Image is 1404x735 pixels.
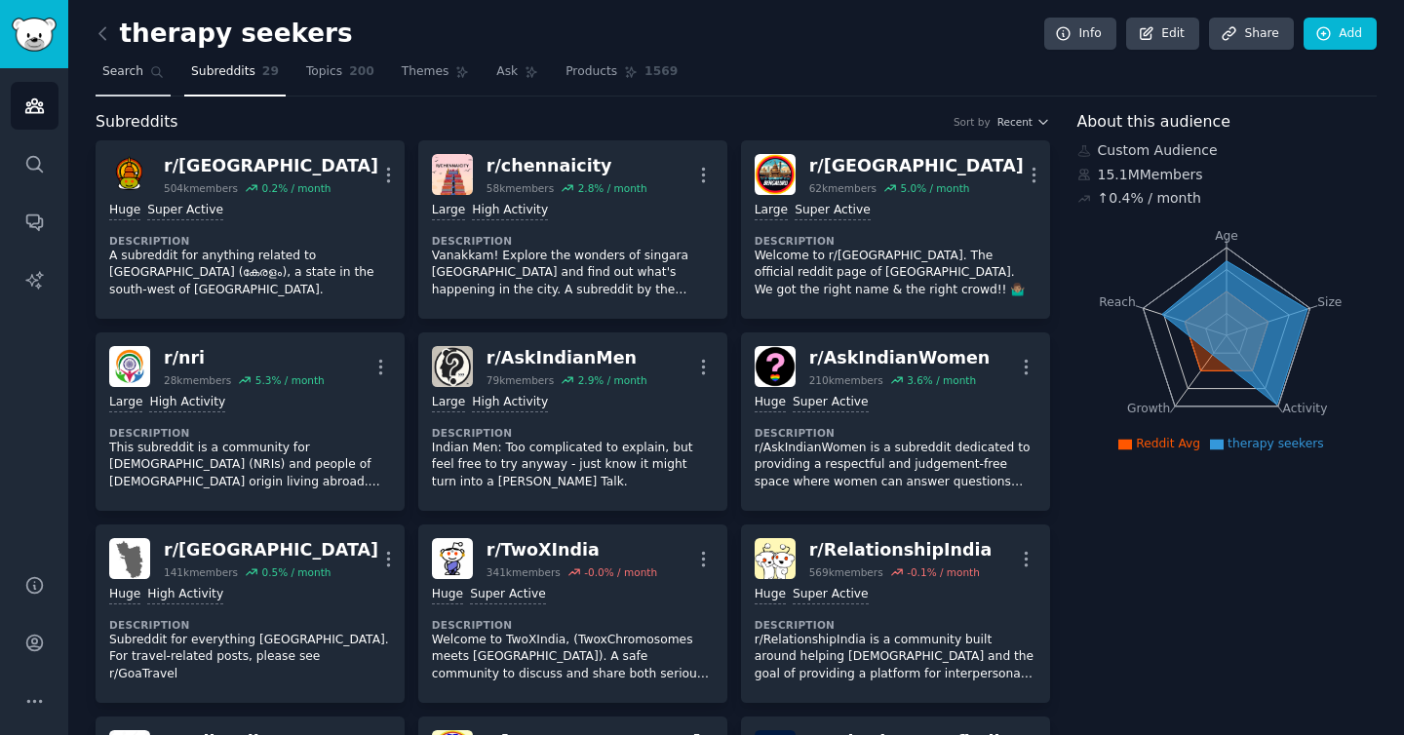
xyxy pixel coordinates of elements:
dt: Description [755,426,1036,440]
dt: Description [109,618,391,632]
div: 504k members [164,181,238,195]
div: r/ nri [164,346,325,370]
div: Large [755,202,788,220]
div: Huge [432,586,463,604]
div: Large [432,394,465,412]
img: nri [109,346,150,387]
div: r/ chennaicity [487,154,647,178]
div: Huge [109,586,140,604]
div: ↑ 0.4 % / month [1098,188,1201,209]
span: Themes [402,63,449,81]
img: Goa [109,538,150,579]
div: 28k members [164,373,231,387]
span: Search [102,63,143,81]
p: r/AskIndianWomen is a subreddit dedicated to providing a respectful and judgement-free space wher... [755,440,1036,491]
span: About this audience [1077,110,1230,135]
span: 200 [349,63,374,81]
span: therapy seekers [1228,437,1324,450]
span: Recent [997,115,1033,129]
img: Bengaluru [755,154,796,195]
div: Super Active [147,202,223,220]
div: r/ [GEOGRAPHIC_DATA] [164,154,378,178]
div: 0.5 % / month [261,565,331,579]
tspan: Age [1215,229,1238,243]
span: 1569 [644,63,678,81]
div: 141k members [164,565,238,579]
div: r/ [GEOGRAPHIC_DATA] [809,154,1024,178]
a: Edit [1126,18,1199,51]
span: Ask [496,63,518,81]
div: 0.2 % / month [261,181,331,195]
div: High Activity [472,394,548,412]
div: 2.9 % / month [578,373,647,387]
div: Huge [755,586,786,604]
div: r/ TwoXIndia [487,538,657,562]
div: 569k members [809,565,883,579]
a: nrir/nri28kmembers5.3% / monthLargeHigh ActivityDescriptionThis subreddit is a community for [DEM... [96,332,405,511]
div: High Activity [472,202,548,220]
div: Sort by [954,115,991,129]
a: Bengalurur/[GEOGRAPHIC_DATA]62kmembers5.0% / monthLargeSuper ActiveDescriptionWelcome to r/[GEOGR... [741,140,1050,319]
p: r/RelationshipIndia is a community built around helping [DEMOGRAPHIC_DATA] and the goal of provid... [755,632,1036,683]
div: Huge [755,394,786,412]
div: 79k members [487,373,554,387]
dt: Description [432,234,714,248]
a: Search [96,57,171,97]
p: Indian Men: Too complicated to explain, but feel free to try anyway - just know it might turn int... [432,440,714,491]
div: Super Active [795,202,871,220]
dt: Description [109,234,391,248]
tspan: Activity [1282,402,1327,415]
dt: Description [755,618,1036,632]
img: AskIndianMen [432,346,473,387]
div: -0.1 % / month [907,565,980,579]
a: Ask [489,57,545,97]
div: 2.8 % / month [578,181,647,195]
h2: therapy seekers [96,19,353,50]
a: Keralar/[GEOGRAPHIC_DATA]504kmembers0.2% / monthHugeSuper ActiveDescriptionA subreddit for anythi... [96,140,405,319]
div: Super Active [793,586,869,604]
span: Subreddits [191,63,255,81]
a: Add [1304,18,1377,51]
div: Super Active [793,394,869,412]
a: AskIndianMenr/AskIndianMen79kmembers2.9% / monthLargeHigh ActivityDescriptionIndian Men: Too comp... [418,332,727,511]
img: TwoXIndia [432,538,473,579]
div: 5.0 % / month [900,181,969,195]
p: This subreddit is a community for [DEMOGRAPHIC_DATA] (NRIs) and people of [DEMOGRAPHIC_DATA] orig... [109,440,391,491]
div: Large [109,394,142,412]
div: 15.1M Members [1077,165,1378,185]
a: Info [1044,18,1116,51]
div: Large [432,202,465,220]
tspan: Size [1317,294,1342,308]
span: Reddit Avg [1136,437,1200,450]
span: Products [565,63,617,81]
div: 5.3 % / month [255,373,325,387]
dt: Description [755,234,1036,248]
a: TwoXIndiar/TwoXIndia341kmembers-0.0% / monthHugeSuper ActiveDescriptionWelcome to TwoXIndia, (Two... [418,524,727,703]
p: Subreddit for everything [GEOGRAPHIC_DATA]. For travel-related posts, please see r/GoaTravel [109,632,391,683]
img: chennaicity [432,154,473,195]
button: Recent [997,115,1050,129]
a: Products1569 [559,57,684,97]
span: Subreddits [96,110,178,135]
div: r/ AskIndianMen [487,346,647,370]
div: Super Active [470,586,546,604]
div: High Activity [149,394,225,412]
dt: Description [109,426,391,440]
div: 58k members [487,181,554,195]
div: 62k members [809,181,877,195]
img: GummySearch logo [12,18,57,52]
div: High Activity [147,586,223,604]
span: 29 [262,63,279,81]
div: Huge [109,202,140,220]
a: Subreddits29 [184,57,286,97]
a: AskIndianWomenr/AskIndianWomen210kmembers3.6% / monthHugeSuper ActiveDescriptionr/AskIndianWomen ... [741,332,1050,511]
div: 341k members [487,565,561,579]
p: Welcome to TwoXIndia, (TwoxChromosomes meets [GEOGRAPHIC_DATA]). A safe community to discuss and ... [432,632,714,683]
a: Topics200 [299,57,381,97]
div: 3.6 % / month [907,373,976,387]
p: Vanakkam! Explore the wonders of singara [GEOGRAPHIC_DATA] and find out what's happening in the c... [432,248,714,299]
span: Topics [306,63,342,81]
a: RelationshipIndiar/RelationshipIndia569kmembers-0.1% / monthHugeSuper ActiveDescriptionr/Relation... [741,524,1050,703]
div: r/ [GEOGRAPHIC_DATA] [164,538,378,562]
a: Themes [395,57,477,97]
